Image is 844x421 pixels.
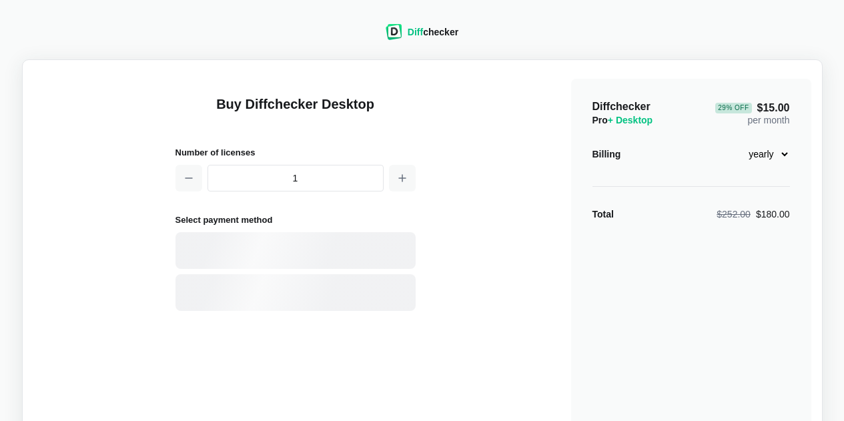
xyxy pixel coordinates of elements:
[608,115,653,125] span: + Desktop
[207,165,384,191] input: 1
[592,209,614,220] strong: Total
[408,25,458,39] div: checker
[408,27,423,37] span: Diff
[386,31,458,42] a: Diffchecker logoDiffchecker
[386,24,402,40] img: Diffchecker logo
[175,95,416,129] h1: Buy Diffchecker Desktop
[592,147,621,161] div: Billing
[175,145,416,159] h2: Number of licenses
[715,100,789,127] div: per month
[175,213,416,227] h2: Select payment method
[592,101,651,112] span: Diffchecker
[715,103,751,113] div: 29 % Off
[717,207,789,221] div: $180.00
[715,103,789,113] span: $15.00
[717,209,751,220] span: $252.00
[592,115,653,125] span: Pro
